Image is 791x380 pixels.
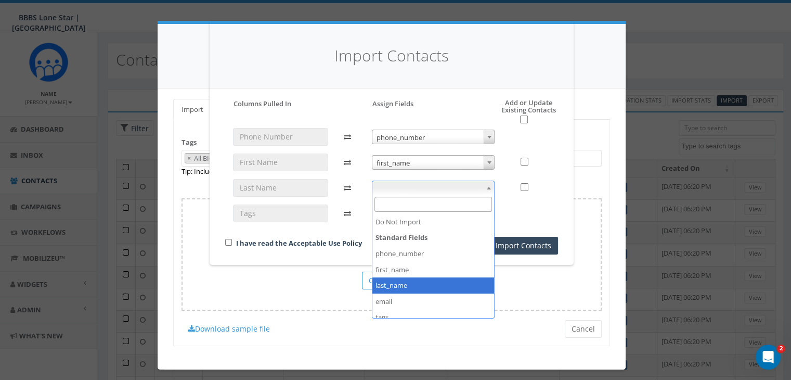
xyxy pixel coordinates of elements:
[233,205,328,222] input: Tags
[236,238,362,248] a: I have read the Acceptable Use Policy
[233,154,328,171] input: First Name
[372,214,495,230] li: Do Not Import
[372,156,495,170] span: first_name
[520,116,528,123] input: Select All
[489,237,558,255] button: Import Contacts
[234,99,291,108] h5: Columns Pulled In
[233,179,328,197] input: Last Name
[372,262,495,278] li: first_name
[233,128,328,146] input: Phone Number
[372,294,495,310] li: email
[374,197,492,212] input: Search
[372,277,495,294] li: last_name
[478,99,558,124] h5: Add or Update Existing Contacts
[372,246,495,262] li: phone_number
[756,345,781,370] iframe: Intercom live chat
[225,45,558,67] h4: Import Contacts
[372,230,495,246] strong: Standard Fields
[372,99,413,108] h5: Assign Fields
[372,230,495,325] li: Standard Fields
[777,345,785,353] span: 2
[372,130,495,145] span: phone_number
[372,130,495,144] span: phone_number
[372,309,495,325] li: tags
